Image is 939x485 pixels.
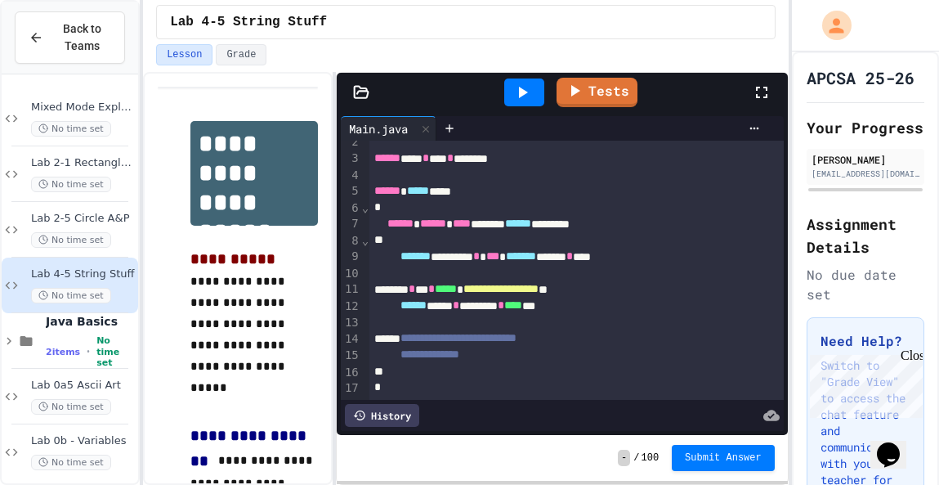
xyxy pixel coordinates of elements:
[341,249,361,265] div: 9
[341,299,361,315] div: 12
[642,451,660,465] span: 100
[557,78,637,107] a: Tests
[807,265,924,304] div: No due date set
[31,232,111,248] span: No time set
[96,335,135,368] span: No time set
[345,404,419,427] div: History
[7,7,113,104] div: Chat with us now!Close
[361,234,369,247] span: Fold line
[341,331,361,348] div: 14
[15,11,125,64] button: Back to Teams
[341,365,361,381] div: 16
[341,348,361,364] div: 15
[341,233,361,249] div: 8
[31,434,135,448] span: Lab 0b - Variables
[46,347,80,357] span: 2 items
[341,134,361,150] div: 2
[341,183,361,200] div: 5
[156,44,212,65] button: Lesson
[46,314,135,329] span: Java Basics
[807,213,924,258] h2: Assignment Details
[31,455,111,470] span: No time set
[53,20,111,55] span: Back to Teams
[341,216,361,232] div: 7
[341,116,436,141] div: Main.java
[341,315,361,331] div: 13
[31,177,111,192] span: No time set
[618,450,630,466] span: -
[31,379,135,393] span: Lab 0a5 Ascii Art
[361,201,369,214] span: Fold line
[341,380,361,397] div: 17
[341,168,361,184] div: 4
[31,101,135,115] span: Mixed Mode Exploration
[31,212,135,226] span: Lab 2-5 Circle A&P
[805,7,856,44] div: My Account
[812,168,919,180] div: [EMAIL_ADDRESS][DOMAIN_NAME]
[341,200,361,217] div: 6
[341,120,416,137] div: Main.java
[807,66,914,89] h1: APCSA 25-26
[870,420,923,469] iframe: chat widget
[633,451,639,465] span: /
[821,331,910,351] h3: Need Help?
[216,44,266,65] button: Grade
[31,267,135,281] span: Lab 4-5 String Stuff
[31,156,135,170] span: Lab 2-1 Rectangle Perimeter
[170,12,327,32] span: Lab 4-5 String Stuff
[341,266,361,282] div: 10
[31,121,111,137] span: No time set
[341,281,361,298] div: 11
[807,116,924,139] h2: Your Progress
[803,348,923,418] iframe: chat widget
[812,152,919,167] div: [PERSON_NAME]
[87,345,90,358] span: •
[31,288,111,303] span: No time set
[685,451,762,465] span: Submit Answer
[31,399,111,415] span: No time set
[672,445,775,471] button: Submit Answer
[341,150,361,167] div: 3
